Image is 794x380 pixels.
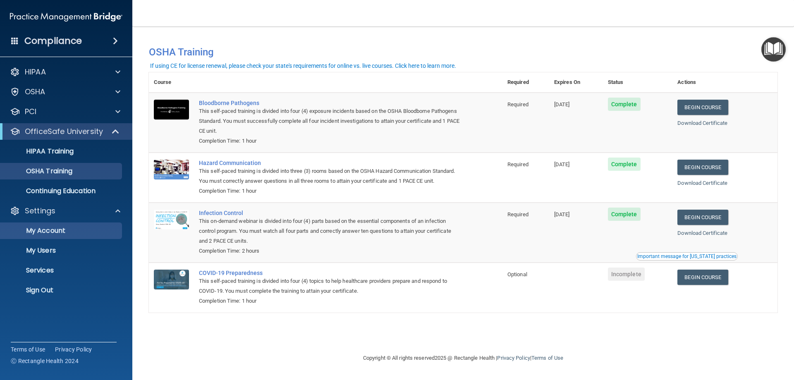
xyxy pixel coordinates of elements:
[199,270,461,276] a: COVID-19 Preparedness
[603,72,673,93] th: Status
[677,230,727,236] a: Download Certificate
[150,63,456,69] div: If using CE for license renewal, please check your state's requirements for online vs. live cours...
[199,276,461,296] div: This self-paced training is divided into four (4) topics to help healthcare providers prepare and...
[149,62,457,70] button: If using CE for license renewal, please check your state's requirements for online vs. live cours...
[608,208,641,221] span: Complete
[497,355,530,361] a: Privacy Policy
[312,345,614,371] div: Copyright © All rights reserved 2025 @ Rectangle Health | |
[531,355,563,361] a: Terms of Use
[10,107,120,117] a: PCI
[637,254,737,259] div: Important message for [US_STATE] practices
[25,87,45,97] p: OSHA
[651,321,784,354] iframe: Drift Widget Chat Controller
[5,147,74,155] p: HIPAA Training
[549,72,603,93] th: Expires On
[55,345,92,354] a: Privacy Policy
[5,227,118,235] p: My Account
[199,296,461,306] div: Completion Time: 1 hour
[199,210,461,216] a: Infection Control
[199,160,461,166] a: Hazard Communication
[507,271,527,277] span: Optional
[199,216,461,246] div: This on-demand webinar is divided into four (4) parts based on the essential components of an inf...
[554,211,570,217] span: [DATE]
[11,345,45,354] a: Terms of Use
[636,252,738,261] button: Read this if you are a dental practitioner in the state of CA
[199,186,461,196] div: Completion Time: 1 hour
[677,210,728,225] a: Begin Course
[25,67,46,77] p: HIPAA
[149,46,777,58] h4: OSHA Training
[554,161,570,167] span: [DATE]
[507,161,529,167] span: Required
[199,106,461,136] div: This self-paced training is divided into four (4) exposure incidents based on the OSHA Bloodborne...
[25,206,55,216] p: Settings
[507,101,529,108] span: Required
[507,211,529,217] span: Required
[608,98,641,111] span: Complete
[5,187,118,195] p: Continuing Education
[502,72,549,93] th: Required
[677,120,727,126] a: Download Certificate
[5,167,72,175] p: OSHA Training
[677,270,728,285] a: Begin Course
[199,246,461,256] div: Completion Time: 2 hours
[5,266,118,275] p: Services
[10,9,122,25] img: PMB logo
[10,206,120,216] a: Settings
[672,72,777,93] th: Actions
[10,67,120,77] a: HIPAA
[199,136,461,146] div: Completion Time: 1 hour
[677,160,728,175] a: Begin Course
[24,35,82,47] h4: Compliance
[677,180,727,186] a: Download Certificate
[10,127,120,136] a: OfficeSafe University
[11,357,79,365] span: Ⓒ Rectangle Health 2024
[10,87,120,97] a: OSHA
[199,100,461,106] a: Bloodborne Pathogens
[761,37,786,62] button: Open Resource Center
[677,100,728,115] a: Begin Course
[554,101,570,108] span: [DATE]
[5,246,118,255] p: My Users
[5,286,118,294] p: Sign Out
[608,268,645,281] span: Incomplete
[25,107,36,117] p: PCI
[149,72,194,93] th: Course
[608,158,641,171] span: Complete
[25,127,103,136] p: OfficeSafe University
[199,166,461,186] div: This self-paced training is divided into three (3) rooms based on the OSHA Hazard Communication S...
